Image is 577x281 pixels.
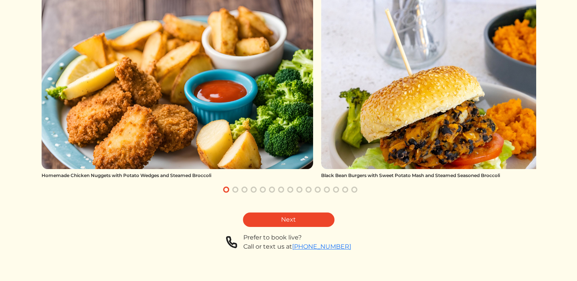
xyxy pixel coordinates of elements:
div: Homemade Chicken Nuggets with Potato Wedges and Steamed Broccoli [42,172,313,179]
img: phone-a8f1853615f4955a6c6381654e1c0f7430ed919b147d78756318837811cda3a7.svg [226,233,237,251]
div: Prefer to book live? [243,233,351,242]
a: Next [243,212,334,227]
div: Call or text us at [243,242,351,251]
a: [PHONE_NUMBER] [292,243,351,250]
